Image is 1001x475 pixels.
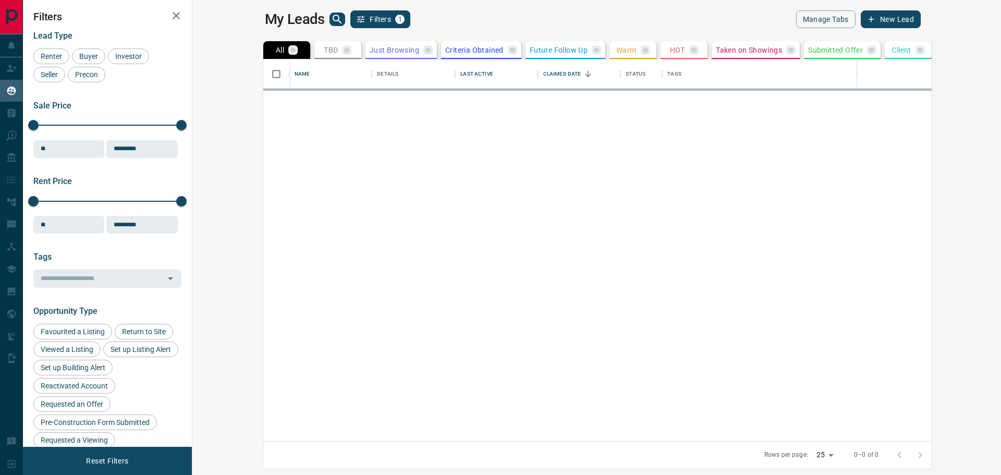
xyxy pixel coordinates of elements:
[581,67,595,81] button: Sort
[118,327,169,336] span: Return to Site
[115,324,173,339] div: Return to Site
[33,176,72,186] span: Rent Price
[445,46,504,54] p: Criteria Obtained
[324,46,338,54] p: TBD
[33,252,52,262] span: Tags
[33,342,101,357] div: Viewed a Listing
[295,59,310,89] div: Name
[276,46,284,54] p: All
[33,360,113,375] div: Set up Building Alert
[37,400,107,408] span: Requested an Offer
[33,324,112,339] div: Favourited a Listing
[37,70,62,79] span: Seller
[76,52,102,60] span: Buyer
[460,59,493,89] div: Last Active
[33,378,115,394] div: Reactivated Account
[112,52,145,60] span: Investor
[33,67,65,82] div: Seller
[289,59,372,89] div: Name
[616,46,637,54] p: Warm
[329,13,345,26] button: search button
[396,16,404,23] span: 1
[33,31,72,41] span: Lead Type
[543,59,581,89] div: Claimed Date
[107,345,175,354] span: Set up Listing Alert
[33,432,115,448] div: Requested a Viewing
[68,67,105,82] div: Precon
[103,342,178,357] div: Set up Listing Alert
[33,101,71,111] span: Sale Price
[377,59,398,89] div: Details
[33,306,97,316] span: Opportunity Type
[79,452,135,470] button: Reset Filters
[538,59,620,89] div: Claimed Date
[670,46,685,54] p: HOT
[370,46,419,54] p: Just Browsing
[530,46,588,54] p: Future Follow Up
[108,48,149,64] div: Investor
[37,436,112,444] span: Requested a Viewing
[163,271,178,286] button: Open
[37,327,108,336] span: Favourited a Listing
[37,345,97,354] span: Viewed a Listing
[667,59,681,89] div: Tags
[854,450,878,459] p: 0–0 of 0
[892,46,911,54] p: Client
[33,415,157,430] div: Pre-Construction Form Submitted
[37,382,112,390] span: Reactivated Account
[620,59,662,89] div: Status
[861,10,921,28] button: New Lead
[265,11,325,28] h1: My Leads
[33,48,69,64] div: Renter
[33,396,111,412] div: Requested an Offer
[71,70,102,79] span: Precon
[764,450,808,459] p: Rows per page:
[808,46,863,54] p: Submitted Offer
[350,10,410,28] button: Filters1
[662,59,993,89] div: Tags
[33,10,181,23] h2: Filters
[626,59,645,89] div: Status
[796,10,856,28] button: Manage Tabs
[37,418,153,427] span: Pre-Construction Form Submitted
[716,46,782,54] p: Taken on Showings
[455,59,538,89] div: Last Active
[372,59,455,89] div: Details
[72,48,105,64] div: Buyer
[37,363,109,372] span: Set up Building Alert
[812,447,837,462] div: 25
[37,52,66,60] span: Renter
